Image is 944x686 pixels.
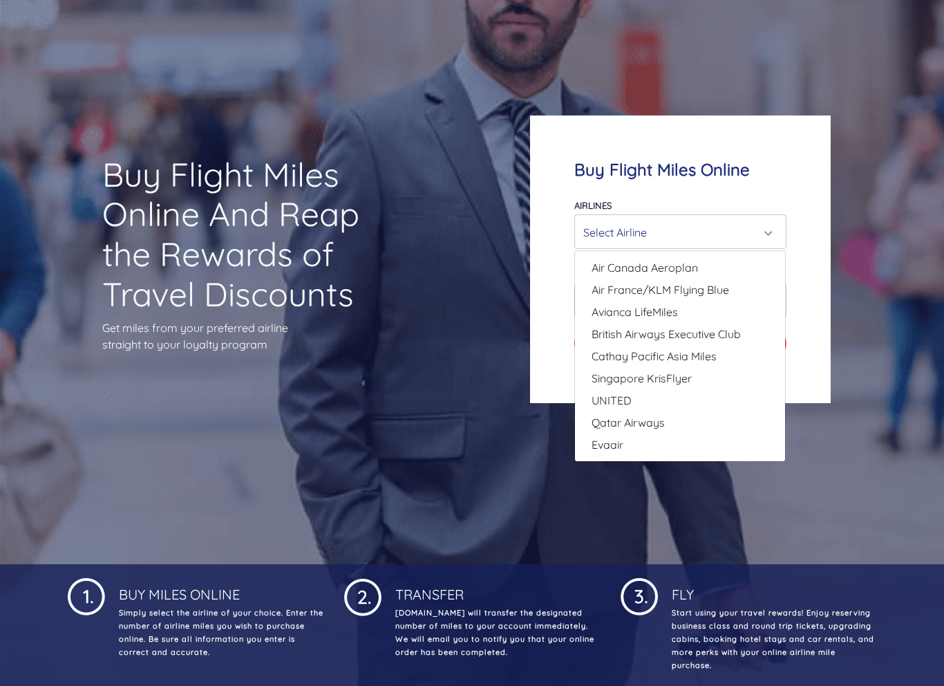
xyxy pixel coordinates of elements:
[583,219,768,245] div: Select Airline
[393,575,600,603] h4: Transfer
[344,575,381,616] img: 1
[574,160,786,180] h4: Buy Flight Miles Online
[592,304,678,320] span: Avianca LifeMiles
[574,200,612,211] label: Airlines
[669,575,876,603] h4: Fly
[68,575,105,615] img: 1
[393,606,600,659] p: [DOMAIN_NAME] will transfer the designated number of miles to your account immediately. We will e...
[574,214,786,249] button: Select Airline
[592,414,665,431] span: Qatar Airways
[592,348,717,364] span: Cathay Pacific Asia Miles
[592,259,698,276] span: Air Canada Aeroplan
[621,575,658,615] img: 1
[592,281,729,298] span: Air France/KLM Flying Blue
[116,575,323,603] h4: Buy Miles Online
[102,319,413,353] p: Get miles from your preferred airline straight to your loyalty program
[669,606,876,672] p: Start using your travel rewards! Enjoy reserving business class and round trip tickets, upgrading...
[592,370,692,387] span: Singapore KrisFlyer
[116,606,323,659] p: Simply select the airline of your choice. Enter the number of airline miles you wish to purchase ...
[592,436,623,453] span: Evaair
[592,326,741,342] span: British Airways Executive Club
[592,392,632,409] span: UNITED
[102,155,413,314] h1: Buy Flight Miles Online And Reap the Rewards of Travel Discounts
